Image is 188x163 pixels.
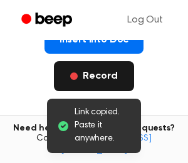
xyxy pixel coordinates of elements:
[61,134,152,154] a: [EMAIL_ADDRESS][DOMAIN_NAME]
[54,61,133,91] button: Record
[8,134,180,156] span: Contact us
[115,5,175,35] a: Log Out
[13,8,83,32] a: Beep
[75,106,131,146] span: Link copied. Paste it anywhere.
[44,26,144,54] button: Insert into Doc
